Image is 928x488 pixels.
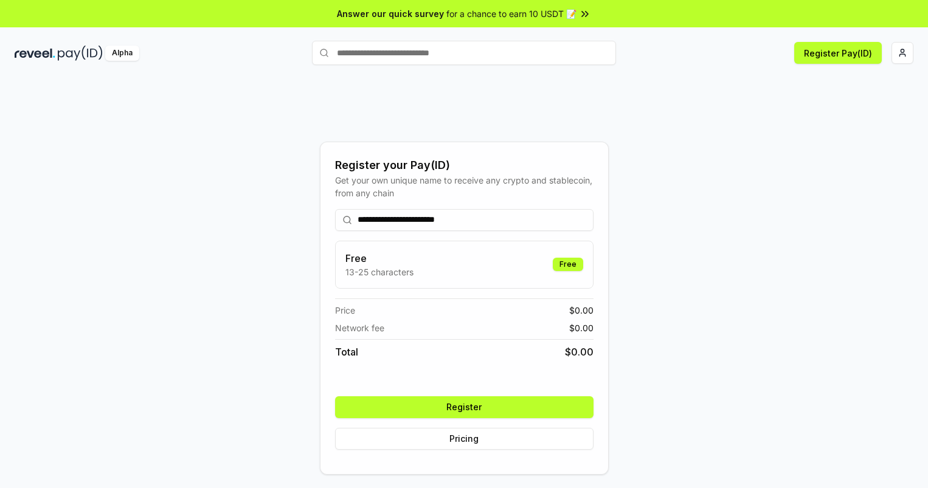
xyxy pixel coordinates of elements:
[335,396,594,418] button: Register
[105,46,139,61] div: Alpha
[794,42,882,64] button: Register Pay(ID)
[345,251,414,266] h3: Free
[446,7,577,20] span: for a chance to earn 10 USDT 📝
[335,304,355,317] span: Price
[335,321,384,334] span: Network fee
[337,7,444,20] span: Answer our quick survey
[565,345,594,359] span: $ 0.00
[335,174,594,199] div: Get your own unique name to receive any crypto and stablecoin, from any chain
[335,345,358,359] span: Total
[335,428,594,450] button: Pricing
[569,304,594,317] span: $ 0.00
[553,258,583,271] div: Free
[15,46,55,61] img: reveel_dark
[335,157,594,174] div: Register your Pay(ID)
[569,321,594,334] span: $ 0.00
[58,46,103,61] img: pay_id
[345,266,414,278] p: 13-25 characters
